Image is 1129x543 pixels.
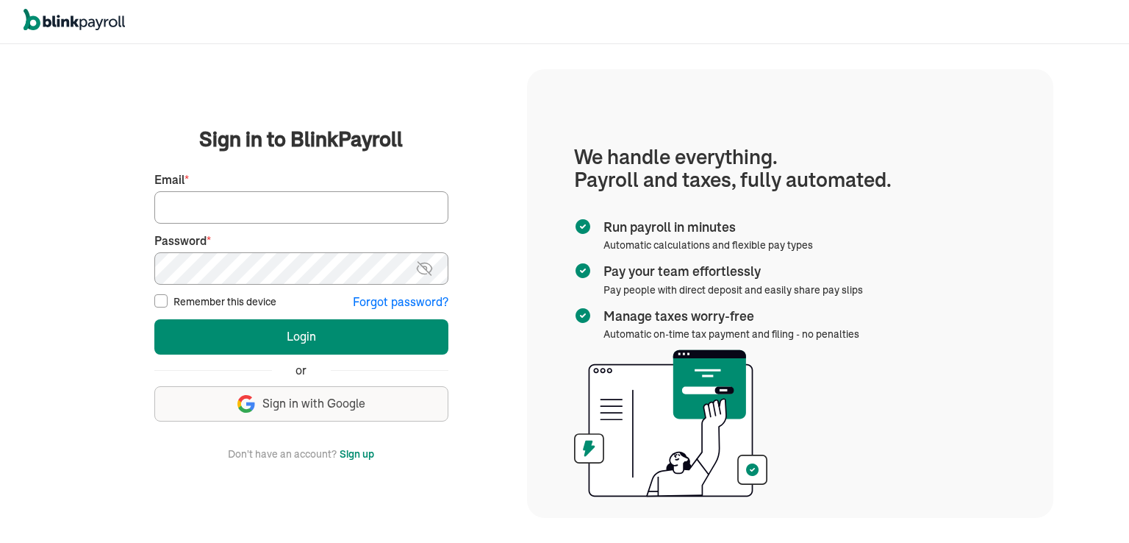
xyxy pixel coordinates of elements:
[154,191,448,224] input: Your email address
[237,395,255,413] img: google
[603,307,853,326] span: Manage taxes worry-free
[173,294,276,309] label: Remember this device
[154,171,448,188] label: Email
[340,445,374,463] button: Sign up
[574,349,767,497] img: illustration
[262,395,365,412] span: Sign in with Google
[199,124,403,154] span: Sign in to BlinkPayroll
[154,319,448,355] button: Login
[603,283,863,297] span: Pay people with direct deposit and easily share pay slips
[603,218,807,237] span: Run payroll in minutes
[574,218,592,235] img: checkmark
[574,262,592,280] img: checkmark
[574,307,592,324] img: checkmark
[574,146,1006,191] h1: We handle everything. Payroll and taxes, fully automated.
[603,262,857,281] span: Pay your team effortlessly
[603,327,859,341] span: Automatic on-time tax payment and filing - no penalties
[353,294,448,310] button: Forgot password?
[603,238,813,252] span: Automatic calculations and flexible pay types
[154,386,448,422] button: Sign in with Google
[24,9,125,31] img: logo
[154,233,448,249] label: Password
[228,445,337,463] span: Don't have an account?
[415,260,434,277] img: eye
[295,362,307,379] span: or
